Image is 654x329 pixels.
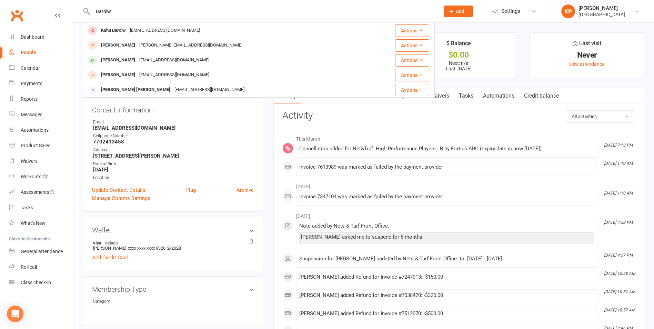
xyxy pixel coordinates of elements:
[21,249,63,254] div: General attendance
[21,264,37,270] div: Roll call
[501,3,520,19] span: Settings
[395,24,429,37] button: Actions
[93,125,254,131] strong: [EMAIL_ADDRESS][DOMAIN_NAME]
[9,45,73,60] a: People
[21,127,49,133] div: Automations
[536,51,638,59] div: Never
[92,239,254,252] li: [PERSON_NAME]
[301,234,593,240] div: [PERSON_NAME] asked me to suspend for 6 months
[604,289,635,294] i: [DATE] 10:57 AM
[21,143,50,148] div: Product Sales
[569,61,604,67] a: view attendance
[237,186,254,194] a: Archive
[408,60,510,71] p: Next: n/a Last: [DATE]
[604,271,635,276] i: [DATE] 10:58 AM
[7,306,23,322] div: Open Intercom Messenger
[395,69,429,81] button: Actions
[282,110,635,121] h3: Activity
[21,112,42,117] div: Messages
[92,103,254,114] h3: Contact information
[282,209,635,220] li: [DATE]
[282,179,635,190] li: [DATE]
[93,305,254,311] strong: -
[21,189,55,195] div: Assessments
[395,39,429,52] button: Actions
[128,246,165,251] span: xxxx xxxx xxxx 9326
[604,143,633,148] i: [DATE] 7:13 PM
[454,88,478,104] a: Tasks
[604,191,633,196] i: [DATE] 1:10 AM
[299,194,594,200] div: Invoice 7347104 was marked as failed by the payment provider
[91,7,435,16] input: Search...
[9,91,73,107] a: Reports
[92,286,254,293] h3: Membership Type
[9,185,73,200] a: Assessments
[9,169,73,185] a: Workouts
[93,133,254,139] div: Cellphone Number
[21,34,44,40] div: Dashboard
[93,298,150,305] div: Category
[299,311,594,317] div: [PERSON_NAME] added Refund for Invoice #7512070: -$500.00
[92,253,128,262] a: Add Credit Card
[93,161,254,167] div: Date of Birth
[93,240,250,246] strong: visa
[92,194,150,202] a: Manage Comms Settings
[9,153,73,169] a: Waivers
[9,122,73,138] a: Automations
[456,9,464,14] span: Add
[444,6,473,17] button: Add
[99,70,137,80] div: [PERSON_NAME]
[93,139,254,145] strong: 7702413458
[167,246,181,251] span: 2/2028
[478,88,519,104] a: Automations
[99,85,172,95] div: [PERSON_NAME] [PERSON_NAME]
[299,292,594,298] div: [PERSON_NAME] added Refund for Invoice #7038470: -$325.00
[8,7,26,24] a: Clubworx
[21,220,46,226] div: What's New
[299,256,594,262] div: Suspension for [PERSON_NAME] updated by Nets & Turf Front Office. to: [DATE] - [DATE]
[21,158,38,164] div: Waivers
[395,54,429,67] button: Actions
[21,81,42,86] div: Payments
[99,40,137,50] div: [PERSON_NAME]
[9,216,73,231] a: What's New
[21,65,40,71] div: Calendar
[92,186,145,194] a: Update Contact Details
[425,88,454,104] a: Waivers
[9,200,73,216] a: Tasks
[186,186,196,194] a: Flag
[93,147,254,153] div: Address
[128,26,202,36] div: [EMAIL_ADDRESS][DOMAIN_NAME]
[573,39,601,51] div: Last visit
[21,280,51,285] div: Class check-in
[9,107,73,122] a: Messages
[604,161,633,166] i: [DATE] 1:10 AM
[604,308,635,312] i: [DATE] 10:57 AM
[578,11,625,18] div: [GEOGRAPHIC_DATA]
[137,70,211,80] div: [EMAIL_ADDRESS][DOMAIN_NAME]
[93,167,254,173] strong: [DATE]
[9,259,73,275] a: Roll call
[9,60,73,76] a: Calendar
[299,274,594,280] div: [PERSON_NAME] added Refund for Invoice #7247013: -$150.00
[446,39,471,51] div: $ Balance
[299,223,594,229] div: Note added by Nets & Turf Front Office.
[103,240,120,246] span: default
[99,26,128,36] div: Kuhu Barolw
[137,40,244,50] div: [PERSON_NAME][EMAIL_ADDRESS][DOMAIN_NAME]
[21,96,38,102] div: Reports
[92,226,254,234] h3: Wallet
[21,50,36,55] div: People
[93,175,254,181] div: Location
[282,132,635,143] li: This Month
[519,88,564,104] a: Credit balance
[9,138,73,153] a: Product Sales
[9,244,73,259] a: General attendance kiosk mode
[561,4,575,18] div: KP
[604,220,633,225] i: [DATE] 4:58 PM
[299,146,594,152] div: Cancellation added for Net&Turf: High Performance Players - B by Fortius ARC (expiry date is now ...
[9,29,73,45] a: Dashboard
[578,5,625,11] div: [PERSON_NAME]
[9,76,73,91] a: Payments
[93,153,254,159] strong: [STREET_ADDRESS][PERSON_NAME]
